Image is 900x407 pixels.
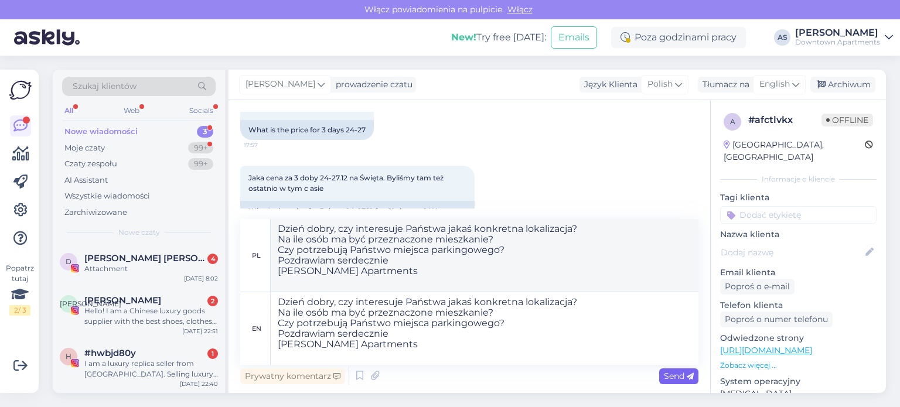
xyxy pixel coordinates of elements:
[84,306,218,327] div: Hello! I am a Chinese luxury goods supplier with the best shoes, clothes, pants, jewelry, bags, g...
[451,30,546,45] div: Try free [DATE]:
[451,32,476,43] b: New!
[188,158,213,170] div: 99+
[84,358,218,379] div: I am a luxury replica seller from [GEOGRAPHIC_DATA]. Selling luxury replicas including shoes, bag...
[720,332,877,344] p: Odwiedzone strony
[579,78,637,91] div: Język Klienta
[64,175,108,186] div: AI Assistant
[720,345,812,355] a: [URL][DOMAIN_NAME]
[187,103,216,118] div: Socials
[207,296,218,306] div: 2
[240,368,345,384] div: Prywatny komentarz
[748,113,821,127] div: # afctlvkx
[121,103,142,118] div: Web
[64,207,127,218] div: Zarchiwizowane
[720,375,877,388] p: System operacyjny
[240,120,374,140] div: What is the price for 3 days 24-27
[331,78,412,91] div: prowadzenie czatu
[720,360,877,371] p: Zobacz więcej ...
[84,348,136,358] span: #hwbjd80y
[821,114,873,126] span: Offline
[184,274,218,283] div: [DATE] 8:02
[720,206,877,224] input: Dodać etykietę
[795,28,880,37] div: [PERSON_NAME]
[180,379,218,388] div: [DATE] 22:40
[66,257,71,266] span: D
[720,228,877,241] p: Nazwa klienta
[64,142,105,154] div: Moje czaty
[9,263,30,316] div: Popatrz tutaj
[62,103,76,118] div: All
[759,78,790,91] span: English
[84,264,218,274] div: Attachment
[720,279,795,295] div: Poproś o e-mail
[647,78,673,91] span: Polish
[774,29,790,46] div: AS
[244,141,288,149] span: 17:57
[66,352,71,361] span: h
[240,201,475,231] div: What's the price for 3 days, 24-27.12 for Christmas? We were there recently at that time too.
[207,348,218,359] div: 1
[182,327,218,336] div: [DATE] 22:51
[720,312,833,327] div: Poproś o numer telefonu
[611,27,746,48] div: Poza godzinami pracy
[64,158,117,170] div: Czaty zespołu
[252,245,261,265] div: pl
[118,227,160,238] span: Nowe czaty
[64,126,138,138] div: Nowe wiadomości
[248,173,445,193] span: Jaka cena za 3 doby 24-27.12 na Święta. Byliśmy tam też ostatnio w tym c asie
[664,371,694,381] span: Send
[720,388,877,400] p: [MEDICAL_DATA]
[720,191,877,204] p: Tagi klienta
[60,299,121,308] span: [PERSON_NAME]
[246,78,315,91] span: [PERSON_NAME]
[188,142,213,154] div: 99+
[207,254,218,264] div: 4
[724,139,865,163] div: [GEOGRAPHIC_DATA], [GEOGRAPHIC_DATA]
[698,78,749,91] div: Tłumacz na
[720,299,877,312] p: Telefon klienta
[271,219,698,292] textarea: Dzień dobry, czy interesuje Państwa jakaś konkretna lokalizacja? Na ile osób ma być przeznaczone ...
[795,37,880,47] div: Downtown Apartments
[252,319,261,338] div: en
[271,292,698,365] textarea: Dzień dobry, czy interesuje Państwa jakaś konkretna lokalizacja? Na ile osób ma być przeznaczone ...
[197,126,213,138] div: 3
[721,246,863,259] input: Dodaj nazwę
[84,253,206,264] span: Dominika Krzyszkowska Makijaż•Pielęgnacja•Moda
[720,174,877,184] div: Informacje o kliencie
[9,305,30,316] div: 2 / 3
[720,266,877,279] p: Email klienta
[84,295,161,306] span: 赵翰林
[551,26,597,49] button: Emails
[9,79,32,101] img: Askly Logo
[504,4,536,15] span: Włącz
[795,28,893,47] a: [PERSON_NAME]Downtown Apartments
[73,80,137,93] span: Szukaj klientów
[810,77,875,93] div: Archiwum
[64,190,150,202] div: Wszystkie wiadomości
[730,117,735,126] span: a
